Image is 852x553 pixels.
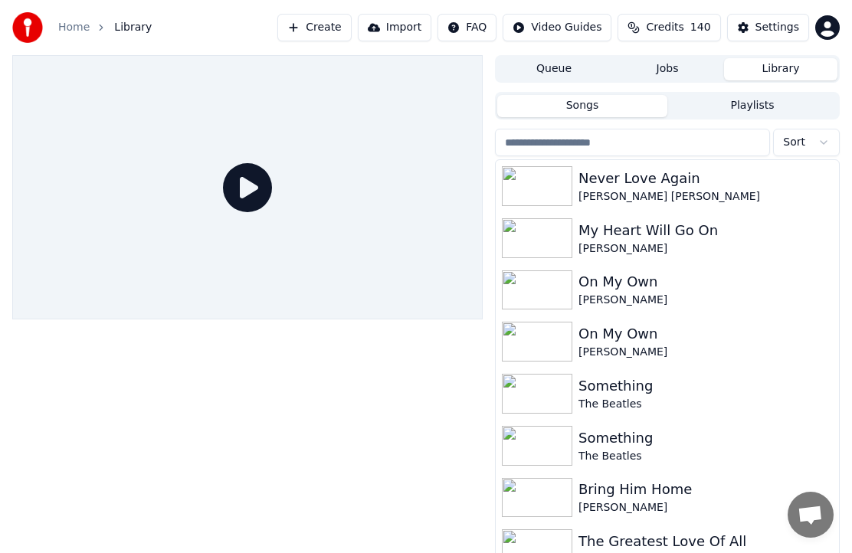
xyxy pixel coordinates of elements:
[727,14,809,41] button: Settings
[578,397,833,412] div: The Beatles
[578,449,833,464] div: The Beatles
[646,20,683,35] span: Credits
[578,293,833,308] div: [PERSON_NAME]
[788,492,834,538] div: Open chat
[578,531,833,552] div: The Greatest Love Of All
[578,479,833,500] div: Bring Him Home
[114,20,152,35] span: Library
[783,135,805,150] span: Sort
[578,345,833,360] div: [PERSON_NAME]
[578,241,833,257] div: [PERSON_NAME]
[578,189,833,205] div: [PERSON_NAME] [PERSON_NAME]
[578,220,833,241] div: My Heart Will Go On
[503,14,611,41] button: Video Guides
[755,20,799,35] div: Settings
[437,14,496,41] button: FAQ
[618,14,720,41] button: Credits140
[611,58,724,80] button: Jobs
[58,20,152,35] nav: breadcrumb
[497,95,667,117] button: Songs
[277,14,352,41] button: Create
[578,500,833,515] div: [PERSON_NAME]
[578,271,833,293] div: On My Own
[12,12,43,43] img: youka
[578,427,833,449] div: Something
[497,58,611,80] button: Queue
[578,168,833,189] div: Never Love Again
[578,375,833,397] div: Something
[690,20,711,35] span: 140
[358,14,431,41] button: Import
[724,58,837,80] button: Library
[578,323,833,345] div: On My Own
[667,95,837,117] button: Playlists
[58,20,90,35] a: Home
